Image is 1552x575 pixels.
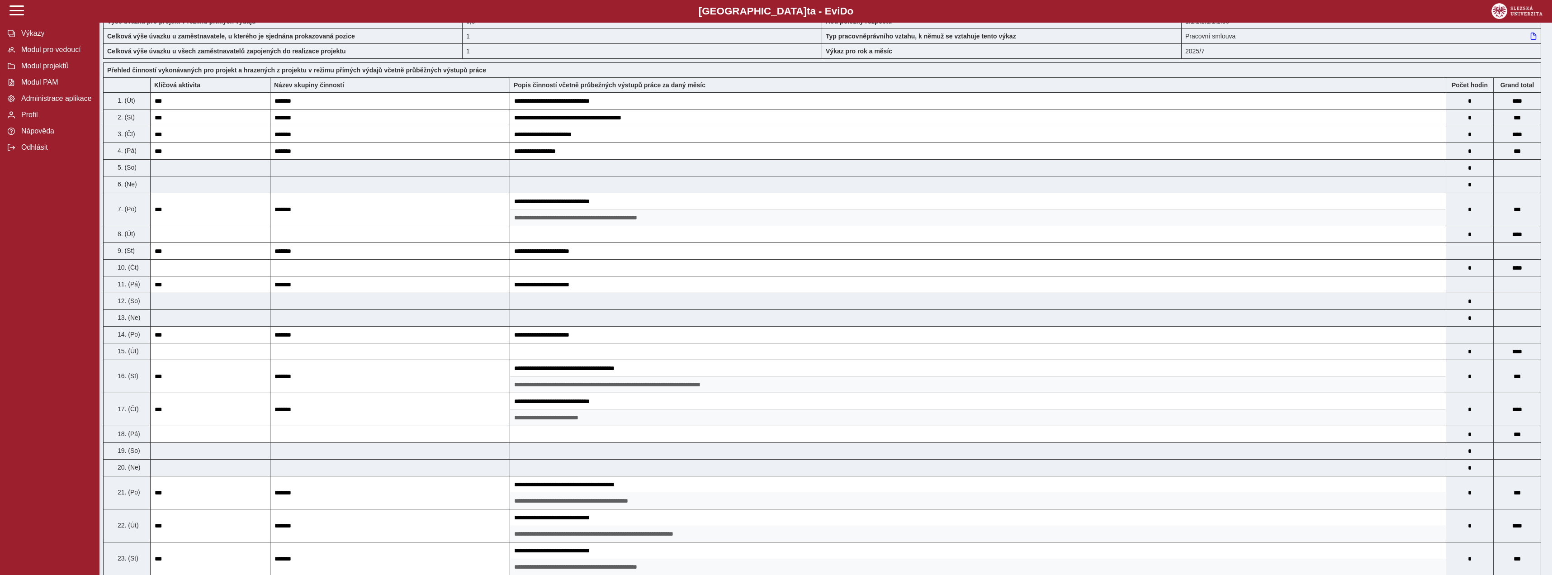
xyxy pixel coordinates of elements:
span: D [840,5,847,17]
span: 6. (Ne) [116,181,137,188]
div: 1 [463,29,822,43]
span: 16. (St) [116,372,138,380]
span: Modul projektů [19,62,92,70]
b: Název skupiny činností [274,81,344,89]
span: 22. (Út) [116,522,139,529]
b: Klíčová aktivita [154,81,200,89]
span: Administrace aplikace [19,95,92,103]
span: Modul pro vedoucí [19,46,92,54]
b: Přehled činností vykonávaných pro projekt a hrazených z projektu v režimu přímých výdajů včetně p... [107,67,486,74]
span: 11. (Pá) [116,280,140,288]
b: Typ pracovněprávního vztahu, k němuž se vztahuje tento výkaz [826,33,1016,40]
span: Výkazy [19,29,92,38]
b: Celková výše úvazku u zaměstnavatele, u kterého je sjednána prokazovaná pozice [107,33,355,40]
span: t [807,5,810,17]
span: 8. (Út) [116,230,135,238]
span: 2. (St) [116,114,135,121]
div: 1 [463,43,822,59]
span: 18. (Pá) [116,430,140,437]
span: 10. (Čt) [116,264,139,271]
span: 5. (So) [116,164,137,171]
span: 3. (Čt) [116,130,135,138]
span: Profil [19,111,92,119]
span: 15. (Út) [116,347,139,355]
b: Suma za den přes všechny výkazy [1494,81,1541,89]
div: Pracovní smlouva [1182,29,1541,43]
span: 13. (Ne) [116,314,141,321]
span: 9. (St) [116,247,135,254]
b: Celková výše úvazku u všech zaměstnavatelů zapojených do realizace projektu [107,48,346,55]
span: 7. (Po) [116,205,137,213]
span: 23. (St) [116,555,138,562]
b: Počet hodin [1446,81,1493,89]
span: 1. (Út) [116,97,135,104]
div: 2025/7 [1182,43,1541,59]
span: 4. (Pá) [116,147,137,154]
span: 12. (So) [116,297,140,304]
b: [GEOGRAPHIC_DATA] a - Evi [27,5,1525,17]
img: logo_web_su.png [1491,3,1543,19]
span: Nápověda [19,127,92,135]
b: Výkaz pro rok a měsíc [826,48,892,55]
span: 19. (So) [116,447,140,454]
span: 14. (Po) [116,331,140,338]
span: 20. (Ne) [116,464,141,471]
span: Odhlásit [19,143,92,152]
span: 17. (Čt) [116,405,139,413]
span: o [847,5,854,17]
b: Popis činností včetně průbežných výstupů práce za daný měsíc [514,81,705,89]
span: 21. (Po) [116,489,140,496]
span: Modul PAM [19,78,92,86]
